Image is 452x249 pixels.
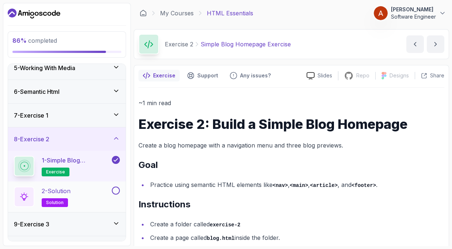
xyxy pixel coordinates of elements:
p: Create a blog homepage with a navigation menu and three blog previews. [138,140,444,150]
button: previous content [406,35,424,53]
code: <article> [310,183,338,188]
span: 86 % [12,37,27,44]
p: [PERSON_NAME] [391,6,436,13]
p: 1 - Simple Blog Homepage Exercise [42,156,110,165]
button: 8-Exercise 2 [8,127,126,151]
p: ~1 min read [138,98,444,108]
li: Practice using semantic HTML elements like , , , and . [148,180,444,190]
p: Support [197,72,218,79]
p: 2 - Solution [42,187,71,195]
button: 6-Semantic Html [8,80,126,103]
img: user profile image [374,6,388,20]
button: Share [415,72,444,79]
code: exercise-2 [210,222,240,228]
a: Dashboard [140,9,147,17]
button: notes button [138,70,180,81]
li: Create a folder called [148,219,444,230]
p: Slides [318,72,332,79]
p: Simple Blog Homepage Exercise [201,40,291,49]
p: Exercise [153,72,175,79]
button: 1-Simple Blog Homepage Exerciseexercise [14,156,120,176]
a: My Courses [160,9,194,18]
p: Exercise 2 [165,40,193,49]
h1: Exercise 2: Build a Simple Blog Homepage [138,117,444,131]
p: Repo [356,72,369,79]
span: solution [46,200,64,206]
h3: 6 - Semantic Html [14,87,60,96]
h3: 7 - Exercise 1 [14,111,48,120]
p: HTML Essentials [207,9,253,18]
code: blog.html [207,235,235,241]
button: Feedback button [225,70,275,81]
button: user profile image[PERSON_NAME]Software Engineer [373,6,446,20]
li: Create a page called inside the folder. [148,233,444,243]
h3: 8 - Exercise 2 [14,135,49,143]
p: Designs [390,72,409,79]
code: <footer> [352,183,376,188]
code: <main> [290,183,308,188]
button: next content [427,35,444,53]
a: Slides [301,72,338,80]
p: Share [430,72,444,79]
p: Software Engineer [391,13,436,20]
p: Any issues? [240,72,271,79]
button: 9-Exercise 3 [8,212,126,236]
button: 2-Solutionsolution [14,187,120,207]
button: 7-Exercise 1 [8,104,126,127]
button: 5-Working With Media [8,56,126,80]
h3: 9 - Exercise 3 [14,220,49,229]
h3: 5 - Working With Media [14,64,75,72]
span: completed [12,37,57,44]
h2: Instructions [138,199,444,210]
a: Dashboard [8,8,60,19]
button: Support button [183,70,223,81]
h2: Goal [138,159,444,171]
span: exercise [46,169,65,175]
code: <nav> [273,183,288,188]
